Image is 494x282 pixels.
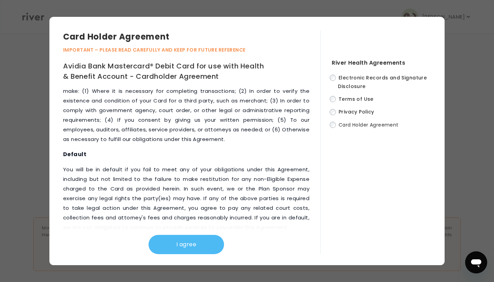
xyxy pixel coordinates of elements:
iframe: Button to launch messaging window [465,251,487,273]
p: You authorize us to make from time to time such credit, employment, and investigative inquiries a... [63,57,309,144]
p: IMPORTANT – PLEASE READ CAREFULLY AND KEEP FOR FUTURE REFERENCE [63,46,320,54]
p: You will be in default if you fail to meet any of your obligations under this Agreement, includin... [63,165,309,232]
span: Card Holder Agreement [339,121,399,128]
h4: River Health Agreements [332,58,431,68]
h1: Avidia Bank Mastercard® Debit Card for use with Health & Benefit Account - Cardholder Agreement [63,61,269,82]
h3: Default [63,150,309,159]
span: Terms of Use [339,96,374,102]
span: Privacy Policy [339,109,374,116]
span: Electronic Records and Signature Disclosure [338,74,427,90]
button: I agree [149,235,224,254]
h3: Card Holder Agreement [63,31,320,43]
